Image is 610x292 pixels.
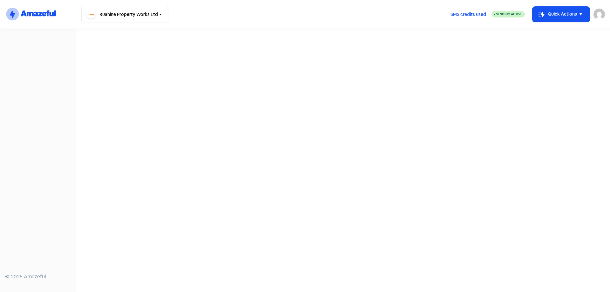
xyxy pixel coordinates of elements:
button: Quick Actions [532,7,590,22]
img: User [593,9,605,20]
span: Sending Active [496,12,522,16]
a: Sending Active [491,10,525,18]
button: Ruahine Property Works Ltd [81,6,168,23]
a: SMS credits used [445,10,491,17]
div: © 2025 Amazeful [5,273,71,281]
span: SMS credits used [451,11,486,18]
